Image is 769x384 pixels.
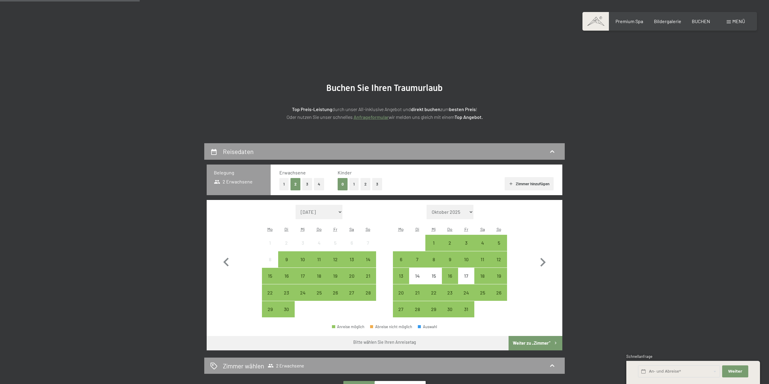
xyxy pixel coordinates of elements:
div: 27 [394,307,409,322]
div: Tue Oct 21 2025 [409,284,425,301]
div: Anreise möglich [262,301,278,317]
div: Anreise möglich [311,268,327,284]
div: 27 [344,290,359,305]
div: Anreise möglich [278,251,294,268]
span: Kinder [338,170,352,175]
span: 2 Erwachsene [214,178,253,185]
div: Mon Oct 27 2025 [393,301,409,317]
div: Anreise möglich [474,235,491,251]
abbr: Freitag [333,227,337,232]
div: 26 [491,290,506,305]
div: 26 [328,290,343,305]
span: Schnellanfrage [626,354,652,359]
div: Fri Oct 31 2025 [458,301,474,317]
abbr: Mittwoch [301,227,305,232]
div: Anreise möglich [458,301,474,317]
div: Anreise nicht möglich [458,268,474,284]
div: Mon Sep 08 2025 [262,251,278,268]
div: 2 [279,240,294,255]
div: 30 [279,307,294,322]
a: Premium Spa [616,18,643,24]
div: Thu Oct 16 2025 [442,268,458,284]
span: Menü [732,18,745,24]
div: Thu Oct 23 2025 [442,284,458,301]
div: Tue Oct 28 2025 [409,301,425,317]
div: Anreise möglich [458,251,474,268]
div: 2 [442,240,457,255]
div: Anreise möglich [295,251,311,268]
a: Anfrageformular [354,114,389,120]
div: Fri Oct 17 2025 [458,268,474,284]
div: Anreise möglich [327,284,343,301]
div: Anreise möglich [311,284,327,301]
div: 18 [312,274,327,289]
div: 11 [312,257,327,272]
div: Anreise möglich [295,284,311,301]
div: Sat Sep 13 2025 [344,251,360,268]
div: Sun Oct 12 2025 [491,251,507,268]
div: Fri Sep 19 2025 [327,268,343,284]
div: Anreise möglich [393,284,409,301]
div: 15 [426,274,441,289]
div: 16 [279,274,294,289]
abbr: Montag [398,227,404,232]
div: 17 [295,274,310,289]
div: Mon Oct 13 2025 [393,268,409,284]
button: 3 [372,178,382,190]
div: Anreise nicht möglich [327,235,343,251]
div: Mon Sep 15 2025 [262,268,278,284]
div: Auswahl [418,325,437,329]
div: Anreise möglich [442,251,458,268]
div: Anreise möglich [278,284,294,301]
button: 2 [290,178,300,190]
div: Thu Oct 02 2025 [442,235,458,251]
button: 3 [302,178,312,190]
div: 8 [263,257,278,272]
div: Sun Sep 21 2025 [360,268,376,284]
div: Bitte wählen Sie Ihren Anreisetag [353,339,416,345]
div: Thu Sep 04 2025 [311,235,327,251]
abbr: Sonntag [497,227,501,232]
div: Anreise möglich [262,284,278,301]
button: Weiter zu „Zimmer“ [509,336,562,350]
div: 1 [426,240,441,255]
div: 1 [263,240,278,255]
div: 14 [410,274,425,289]
div: 4 [312,240,327,255]
div: 28 [360,290,375,305]
div: 5 [491,240,506,255]
div: 14 [360,257,375,272]
button: Vorheriger Monat [217,205,235,318]
div: 7 [410,257,425,272]
button: 2 [360,178,370,190]
div: 9 [279,257,294,272]
div: Anreise möglich [474,251,491,268]
div: Anreise nicht möglich [409,268,425,284]
div: Wed Oct 01 2025 [425,235,442,251]
button: 1 [279,178,289,190]
div: 16 [442,274,457,289]
div: Anreise möglich [393,268,409,284]
div: 22 [426,290,441,305]
span: Weiter [728,369,742,374]
div: Wed Oct 22 2025 [425,284,442,301]
div: Anreise möglich [360,268,376,284]
div: 30 [442,307,457,322]
div: Sun Sep 14 2025 [360,251,376,268]
div: 17 [459,274,474,289]
div: Anreise möglich [344,251,360,268]
button: 0 [338,178,348,190]
div: Tue Sep 23 2025 [278,284,294,301]
div: Anreise nicht möglich [311,235,327,251]
div: Sat Sep 06 2025 [344,235,360,251]
div: 15 [263,274,278,289]
abbr: Samstag [349,227,354,232]
div: Anreise möglich [491,235,507,251]
div: Anreise möglich [393,251,409,268]
div: 6 [394,257,409,272]
h2: Reisedaten [223,148,254,155]
div: Anreise möglich [425,301,442,317]
div: Mon Sep 29 2025 [262,301,278,317]
div: 4 [475,240,490,255]
div: 20 [394,290,409,305]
